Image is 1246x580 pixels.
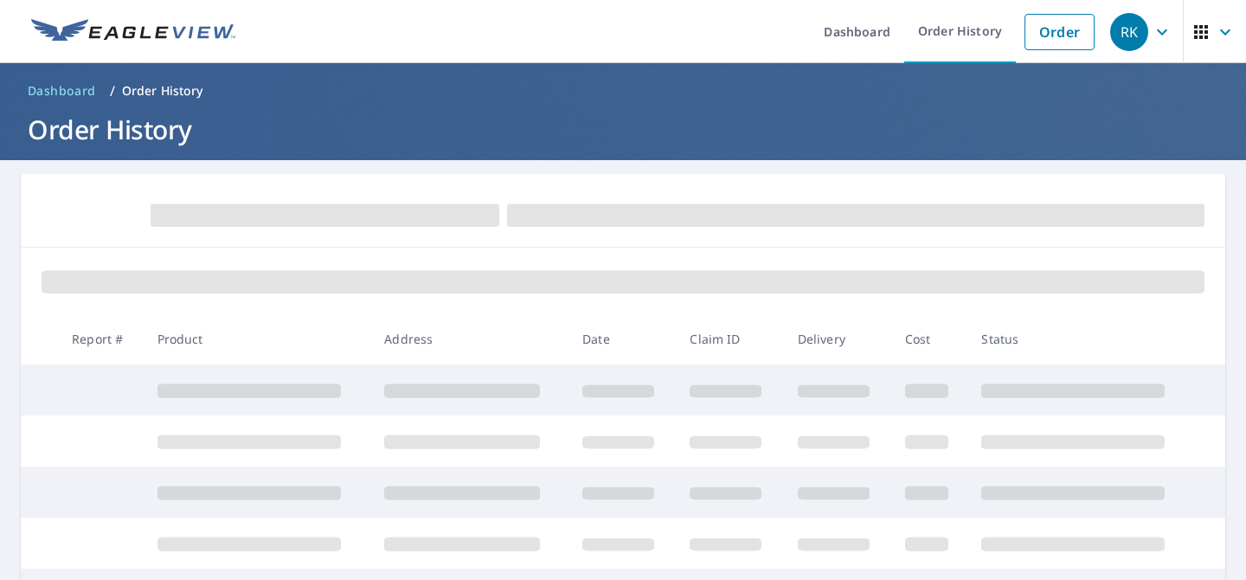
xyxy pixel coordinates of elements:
[967,313,1195,364] th: Status
[568,313,676,364] th: Date
[122,82,203,100] p: Order History
[370,313,568,364] th: Address
[110,81,115,101] li: /
[891,313,967,364] th: Cost
[21,112,1225,147] h1: Order History
[28,82,96,100] span: Dashboard
[31,19,235,45] img: EV Logo
[21,77,103,105] a: Dashboard
[1110,13,1148,51] div: RK
[58,313,143,364] th: Report #
[144,313,371,364] th: Product
[1024,14,1095,50] a: Order
[784,313,891,364] th: Delivery
[21,77,1225,105] nav: breadcrumb
[676,313,783,364] th: Claim ID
